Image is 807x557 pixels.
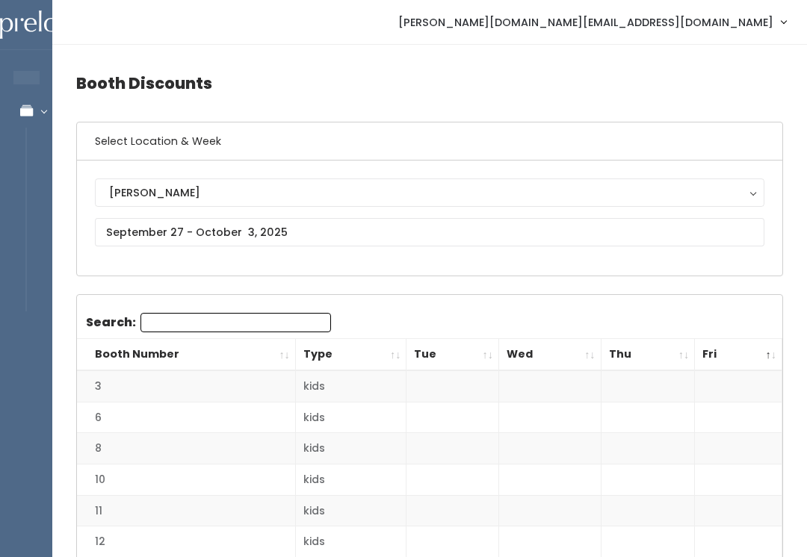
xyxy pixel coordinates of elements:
[109,184,750,201] div: [PERSON_NAME]
[295,495,406,526] td: kids
[601,339,695,371] th: Thu: activate to sort column ascending
[77,122,782,161] h6: Select Location & Week
[95,178,764,207] button: [PERSON_NAME]
[695,339,782,371] th: Fri: activate to sort column descending
[140,313,331,332] input: Search:
[295,464,406,496] td: kids
[406,339,499,371] th: Tue: activate to sort column ascending
[295,402,406,433] td: kids
[499,339,602,371] th: Wed: activate to sort column ascending
[383,6,801,38] a: [PERSON_NAME][DOMAIN_NAME][EMAIL_ADDRESS][DOMAIN_NAME]
[398,14,773,31] span: [PERSON_NAME][DOMAIN_NAME][EMAIL_ADDRESS][DOMAIN_NAME]
[77,495,295,526] td: 11
[77,370,295,402] td: 3
[295,339,406,371] th: Type: activate to sort column ascending
[295,370,406,402] td: kids
[295,433,406,464] td: kids
[77,433,295,464] td: 8
[86,313,331,332] label: Search:
[77,339,295,371] th: Booth Number: activate to sort column ascending
[76,63,783,104] h4: Booth Discounts
[77,464,295,496] td: 10
[77,402,295,433] td: 6
[95,218,764,246] input: September 27 - October 3, 2025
